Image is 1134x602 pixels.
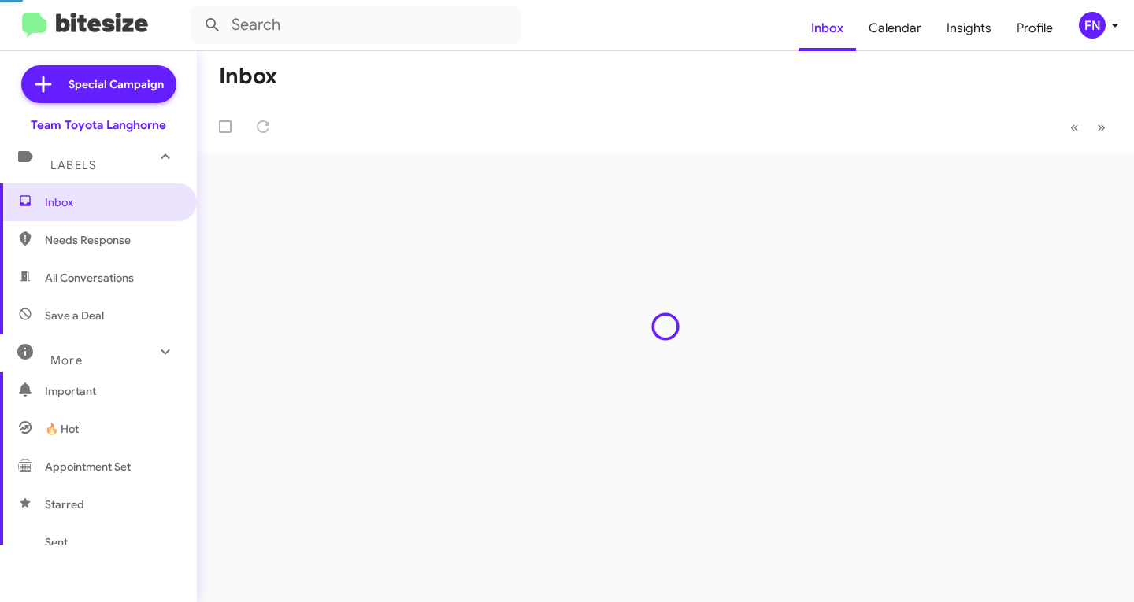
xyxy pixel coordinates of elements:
nav: Page navigation example [1062,111,1115,143]
div: Team Toyota Langhorne [31,117,166,133]
button: Previous [1061,111,1088,143]
a: Insights [934,6,1004,51]
span: More [50,353,83,367]
span: Save a Deal [45,308,104,323]
span: Starred [45,497,84,512]
span: Important [45,383,179,399]
span: All Conversations [45,270,134,286]
span: Special Campaign [69,76,164,92]
a: Special Campaign [21,65,176,103]
span: Appointment Set [45,459,131,475]
a: Calendar [856,6,934,51]
span: Inbox [45,194,179,210]
span: « [1070,117,1079,137]
h1: Inbox [219,64,277,89]
span: Sent [45,534,68,550]
span: » [1097,117,1106,137]
div: FN [1079,12,1106,39]
a: Profile [1004,6,1065,51]
span: 🔥 Hot [45,421,79,437]
span: Labels [50,158,96,172]
a: Inbox [799,6,856,51]
span: Needs Response [45,232,179,248]
input: Search [191,6,521,44]
button: Next [1088,111,1115,143]
button: FN [1065,12,1117,39]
